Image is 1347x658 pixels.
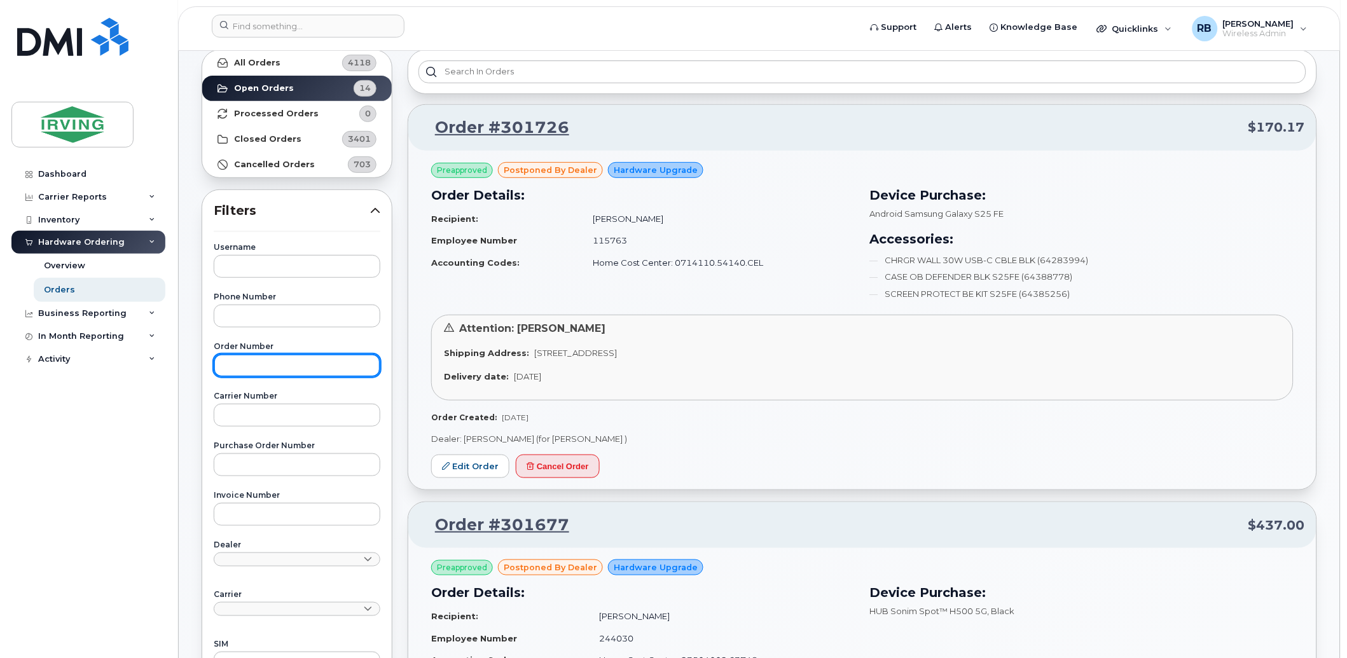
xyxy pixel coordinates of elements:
[214,243,380,251] label: Username
[1223,18,1294,29] span: [PERSON_NAME]
[1184,16,1316,41] div: Roberts, Brad
[588,605,855,627] td: [PERSON_NAME]
[437,165,487,176] span: Preapproved
[870,209,1004,219] span: Android Samsung Galaxy S25 FE
[870,583,1294,602] h3: Device Purchase:
[870,230,1294,249] h3: Accessories:
[946,21,972,34] span: Alerts
[870,288,1294,300] li: SCREEN PROTECT BE KIT S25FE (64385256)
[420,116,569,139] a: Order #301726
[581,230,855,252] td: 115763
[431,633,517,643] strong: Employee Number
[862,15,926,40] a: Support
[614,561,698,573] span: Hardware Upgrade
[504,164,597,176] span: postponed by Dealer
[459,322,605,334] span: Attention: [PERSON_NAME]
[202,127,392,152] a: Closed Orders3401
[431,611,478,621] strong: Recipient:
[444,348,529,358] strong: Shipping Address:
[214,293,380,301] label: Phone Number
[234,134,301,144] strong: Closed Orders
[1112,24,1159,34] span: Quicklinks
[234,160,315,170] strong: Cancelled Orders
[581,208,855,230] td: [PERSON_NAME]
[870,606,988,616] span: HUB Sonim Spot™ H500 5G
[214,392,380,400] label: Carrier Number
[881,21,917,34] span: Support
[418,60,1306,83] input: Search in orders
[1248,118,1305,137] span: $170.17
[1248,516,1305,535] span: $437.00
[359,82,371,94] span: 14
[1001,21,1078,34] span: Knowledge Base
[202,76,392,101] a: Open Orders14
[516,455,600,478] button: Cancel Order
[420,514,569,537] a: Order #301677
[202,50,392,76] a: All Orders4118
[365,107,371,120] span: 0
[348,57,371,69] span: 4118
[870,186,1294,205] h3: Device Purchase:
[514,371,541,381] span: [DATE]
[214,541,380,549] label: Dealer
[431,235,517,245] strong: Employee Number
[348,133,371,145] span: 3401
[988,606,1015,616] span: , Black
[437,562,487,573] span: Preapproved
[431,214,478,224] strong: Recipient:
[870,254,1294,266] li: CHRGR WALL 30W USB-C CBLE BLK (64283994)
[870,271,1294,283] li: CASE OB DEFENDER BLK S25FE (64388778)
[202,152,392,177] a: Cancelled Orders703
[234,109,319,119] strong: Processed Orders
[581,252,855,274] td: Home Cost Center: 0714110.54140.CEL
[1088,16,1181,41] div: Quicklinks
[431,257,520,268] strong: Accounting Codes:
[214,202,370,220] span: Filters
[212,15,404,38] input: Find something...
[981,15,1087,40] a: Knowledge Base
[1223,29,1294,39] span: Wireless Admin
[502,413,528,422] span: [DATE]
[214,591,380,598] label: Carrier
[504,561,597,573] span: postponed by Dealer
[1198,21,1212,36] span: RB
[431,583,855,602] h3: Order Details:
[214,442,380,449] label: Purchase Order Number
[444,371,509,381] strong: Delivery date:
[214,640,380,648] label: SIM
[214,343,380,350] label: Order Number
[614,164,698,176] span: Hardware Upgrade
[354,158,371,170] span: 703
[234,83,294,93] strong: Open Orders
[431,433,1294,445] p: Dealer: [PERSON_NAME] (for [PERSON_NAME] )
[926,15,981,40] a: Alerts
[534,348,617,358] span: [STREET_ADDRESS]
[202,101,392,127] a: Processed Orders0
[431,413,497,422] strong: Order Created:
[588,627,855,650] td: 244030
[431,455,509,478] a: Edit Order
[234,58,280,68] strong: All Orders
[214,491,380,499] label: Invoice Number
[431,186,855,205] h3: Order Details:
